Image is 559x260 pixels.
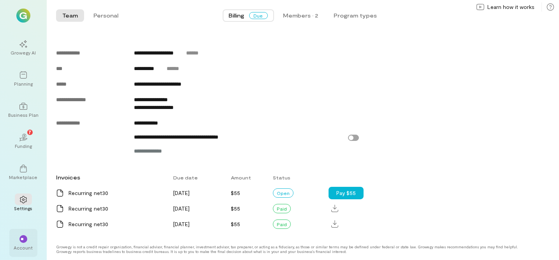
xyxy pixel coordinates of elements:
button: Program types [328,9,383,22]
a: Business Plan [9,96,37,124]
button: Team [56,9,84,22]
div: Funding [15,143,32,149]
div: Amount [226,170,269,184]
span: [DATE] [173,221,190,227]
a: Marketplace [9,158,37,186]
span: $55 [231,190,240,196]
div: Paid [273,204,291,213]
div: Marketplace [9,174,38,180]
div: Account [14,244,33,251]
div: Paid [273,220,291,229]
div: Planning [14,81,33,87]
div: Invoices [51,170,169,185]
div: Open [273,188,294,198]
button: BillingDue [223,9,274,22]
span: Billing [229,12,244,19]
span: Learn how it works [487,3,534,11]
span: [DATE] [173,190,190,196]
div: Recurring net30 [69,189,164,197]
button: Personal [87,9,125,22]
div: Business Plan [8,112,39,118]
span: [DATE] [173,205,190,212]
div: Growegy AI [11,49,36,56]
div: Status [268,170,329,184]
div: Members · 2 [283,12,318,19]
button: Members · 2 [277,9,325,22]
span: 7 [29,128,32,135]
span: $55 [231,221,240,227]
a: Planning [9,65,37,93]
span: Due [249,12,268,19]
button: Pay $55 [329,187,364,199]
div: Settings [14,205,33,211]
div: Recurring net30 [69,220,164,228]
div: Due date [169,170,226,184]
div: Recurring net30 [69,205,164,213]
a: Growegy AI [9,34,37,62]
a: Funding [9,127,37,155]
div: Growegy is not a credit repair organization, financial advisor, financial planner, investment adv... [56,244,523,254]
span: $55 [231,205,240,212]
a: Settings [9,190,37,218]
